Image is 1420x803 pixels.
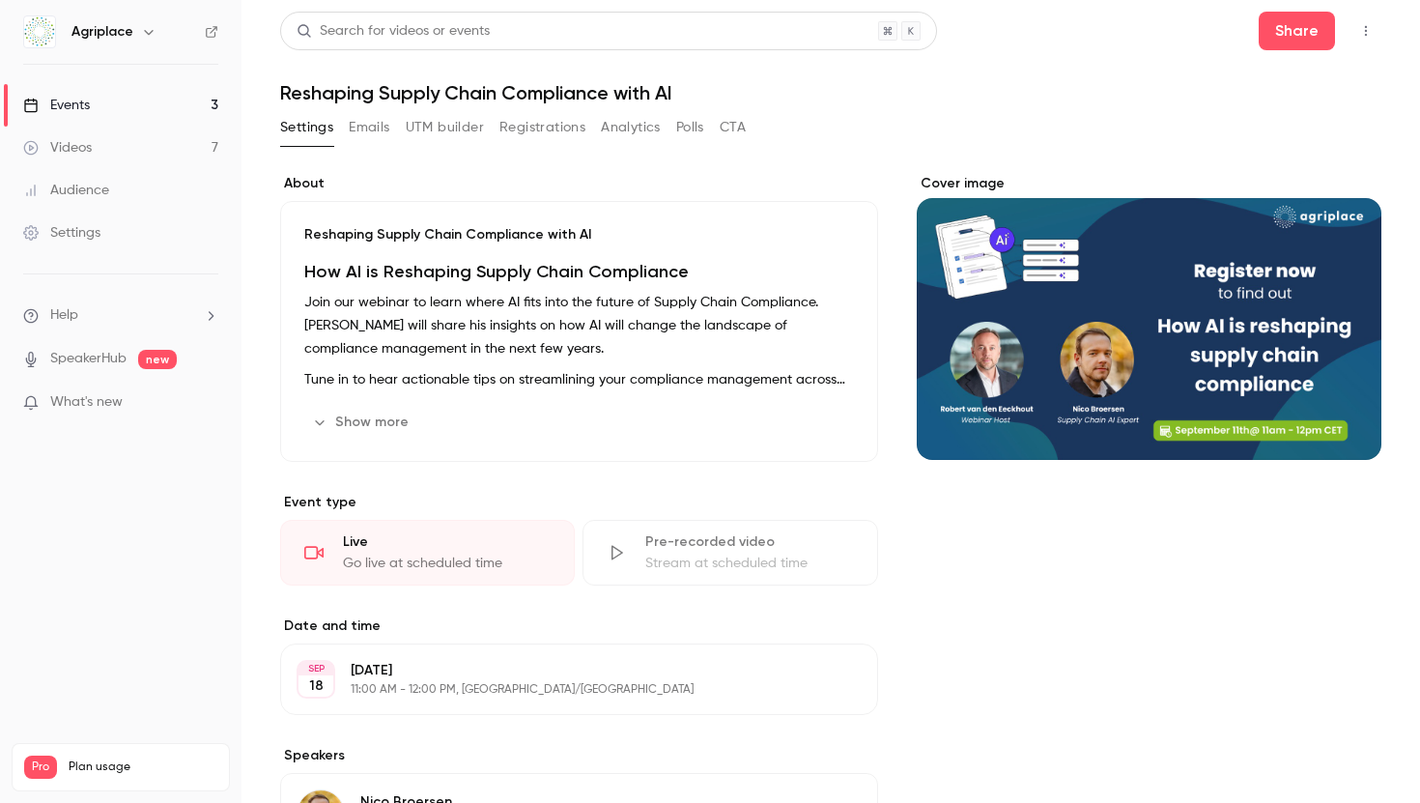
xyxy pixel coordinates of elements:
label: Cover image [917,174,1381,193]
button: Emails [349,112,389,143]
span: Pro [24,756,57,779]
div: Live [343,532,551,552]
button: CTA [720,112,746,143]
p: 11:00 AM - 12:00 PM, [GEOGRAPHIC_DATA]/[GEOGRAPHIC_DATA] [351,682,776,698]
p: [DATE] [351,661,776,680]
div: Videos [23,138,92,158]
p: Event type [280,493,878,512]
p: Tune in to hear actionable tips on streamlining your compliance management across departments, an... [304,368,854,391]
h1: How AI is Reshaping Supply Chain Compliance [304,260,854,283]
div: Events [23,96,90,115]
button: Analytics [601,112,661,143]
p: Reshaping Supply Chain Compliance with AI [304,225,854,244]
label: Speakers [280,746,878,765]
label: Date and time [280,617,878,636]
span: Help [50,305,78,326]
span: What's new [50,392,123,413]
p: 18 [309,676,324,696]
p: Join our webinar to learn where AI fits into the future of Supply Chain Compliance. [PERSON_NAME]... [304,291,854,360]
span: new [138,350,177,369]
div: Pre-recorded video [645,532,853,552]
h1: Reshaping Supply Chain Compliance with AI [280,81,1381,104]
button: Show more [304,407,420,438]
button: UTM builder [406,112,484,143]
div: Search for videos or events [297,21,490,42]
div: Settings [23,223,100,243]
div: Stream at scheduled time [645,554,853,573]
li: help-dropdown-opener [23,305,218,326]
iframe: Noticeable Trigger [195,394,218,412]
h6: Agriplace [71,22,133,42]
section: Cover image [917,174,1381,460]
span: Plan usage [69,760,217,775]
button: Registrations [499,112,585,143]
label: About [280,174,878,193]
button: Polls [676,112,704,143]
img: Agriplace [24,16,55,47]
a: SpeakerHub [50,349,127,369]
button: Settings [280,112,333,143]
button: Share [1259,12,1335,50]
div: Go live at scheduled time [343,554,551,573]
div: SEP [298,662,333,675]
div: LiveGo live at scheduled time [280,520,575,586]
div: Pre-recorded videoStream at scheduled time [582,520,877,586]
div: Audience [23,181,109,200]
